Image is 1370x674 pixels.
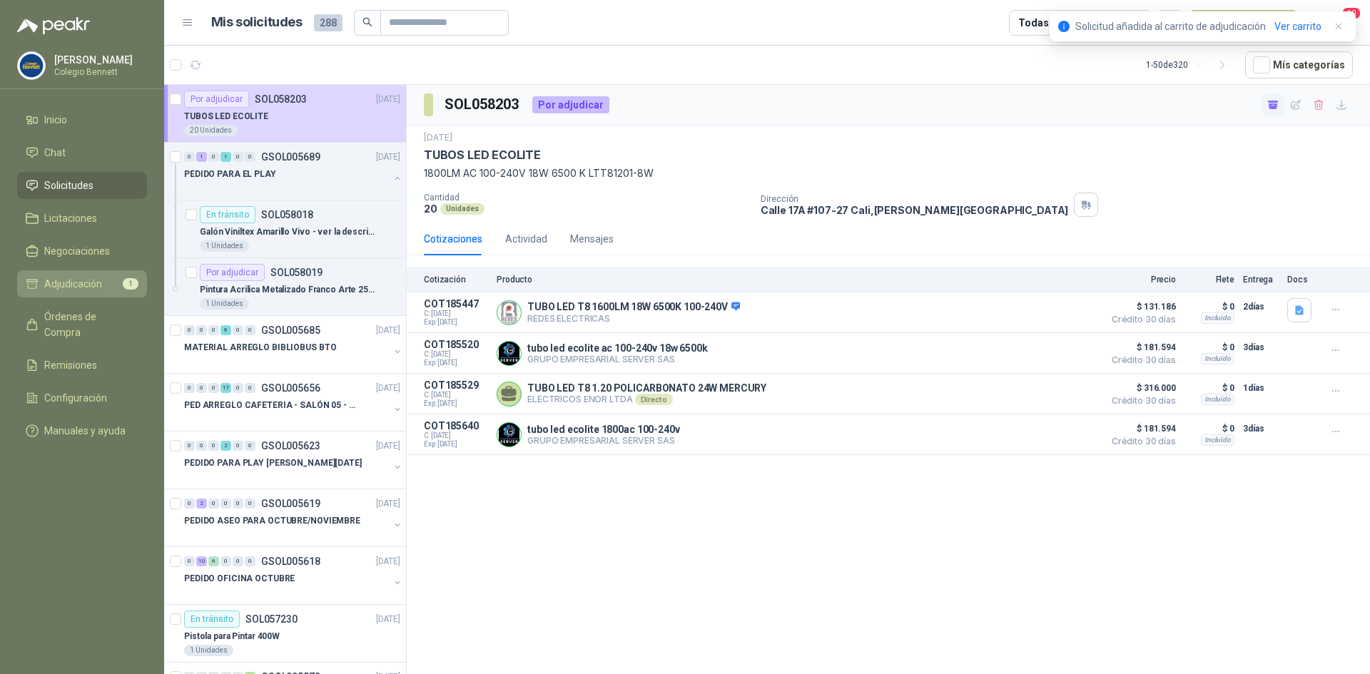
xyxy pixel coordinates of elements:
div: Todas [1018,15,1048,31]
div: 0 [233,499,243,509]
a: Por adjudicarSOL058019Pintura Acrilica Metalizado Franco Arte 250ml1 Unidades [164,258,406,316]
h3: SOL058203 [445,93,521,116]
p: [DATE] [424,131,452,145]
a: Negociaciones [17,238,147,265]
p: tubo led ecolite 1800ac 100-240v [527,424,680,435]
p: Colegio Bennett [54,68,143,76]
div: Incluido [1201,353,1234,364]
p: SOL058203 [255,94,307,104]
p: [PERSON_NAME] [54,55,143,65]
span: Solicitudes [44,178,93,193]
div: 0 [208,499,219,509]
div: 0 [208,152,219,162]
div: 2 [220,441,231,451]
div: 6 [220,325,231,335]
p: REDES ELECTRICAS [527,313,740,324]
p: Producto [497,275,1096,285]
div: 0 [196,383,207,393]
span: Negociaciones [44,243,110,259]
div: 0 [245,499,255,509]
span: Crédito 30 días [1105,315,1176,324]
div: Por adjudicar [532,96,609,113]
p: Calle 17A #107-27 Cali , [PERSON_NAME][GEOGRAPHIC_DATA] [761,204,1069,216]
p: SOL058019 [270,267,323,277]
p: 1 días [1243,379,1279,397]
p: Dirección [761,194,1069,204]
div: Mensajes [570,231,614,247]
p: PED ARREGLO CAFETERIA - SALÓN 05 - MATERIAL CARP. [184,399,362,412]
p: Pintura Acrilica Metalizado Franco Arte 250ml [200,283,377,297]
p: Precio [1105,275,1176,285]
p: [DATE] [376,613,400,626]
span: $ 181.594 [1105,420,1176,437]
p: $ 0 [1184,379,1234,397]
p: $ 0 [1184,420,1234,437]
a: Solicitudes [17,172,147,199]
div: 1 [196,152,207,162]
p: TUBO LED T8 1600LM 18W 6500K 100-240V [527,301,740,314]
span: Chat [44,145,66,160]
div: 0 [184,152,195,162]
span: Exp: [DATE] [424,399,488,408]
span: Exp: [DATE] [424,318,488,327]
p: [DATE] [376,555,400,568]
div: 0 [233,556,243,566]
span: 1 [123,278,138,290]
div: 2 [196,499,207,509]
span: info-circle [1058,21,1070,32]
div: 0 [220,499,231,509]
p: [DATE] [376,382,400,395]
p: $ 0 [1184,339,1234,356]
p: COT185640 [424,420,488,432]
a: Órdenes de Compra [17,303,147,346]
div: 0 [196,441,207,451]
span: Exp: [DATE] [424,359,488,367]
a: Licitaciones [17,205,147,232]
p: COT185529 [424,379,488,391]
p: GSOL005685 [261,325,320,335]
div: En tránsito [200,206,255,223]
a: Ver carrito [1274,19,1321,34]
p: GRUPO EMPRESARIAL SERVER SAS [527,354,708,364]
span: Licitaciones [44,210,97,226]
a: Inicio [17,106,147,133]
p: tubo led ecolite ac 100-240v 18w 6500k [527,342,708,354]
p: $ 0 [1184,298,1234,315]
span: Manuales y ayuda [44,423,126,439]
div: Incluido [1201,434,1234,446]
a: En tránsitoSOL058018Galón Viniltex Amarillo Vivo - ver la descripción1 Unidades [164,200,406,258]
button: Mís categorías [1245,51,1353,78]
p: GSOL005618 [261,556,320,566]
div: 10 [196,556,207,566]
a: 0 1 0 1 0 0 GSOL005689[DATE] PEDIDO PARA EL PLAY [184,148,403,194]
p: SOL057230 [245,614,298,624]
div: 0 [220,556,231,566]
div: Por adjudicar [184,91,249,108]
div: 0 [245,325,255,335]
span: $ 181.594 [1105,339,1176,356]
div: Unidades [440,203,484,215]
span: 10 [1341,6,1361,20]
div: 0 [208,383,219,393]
span: C: [DATE] [424,432,488,440]
span: Remisiones [44,357,97,373]
p: PEDIDO PARA EL PLAY [184,168,276,181]
p: TUBO LED T8 1.20 POLICARBONATO 24W MERCURY [527,382,766,394]
p: [DATE] [376,497,400,511]
div: 0 [245,556,255,566]
a: 0 0 0 2 0 0 GSOL005623[DATE] PEDIDO PARA PLAY [PERSON_NAME][DATE] [184,437,403,483]
p: Cantidad [424,193,749,203]
a: 0 0 0 6 0 0 GSOL005685[DATE] MATERIAL ARREGLO BIBLIOBUS BTO [184,322,403,367]
div: 1 [220,152,231,162]
div: 0 [233,441,243,451]
p: GSOL005656 [261,383,320,393]
div: 0 [184,441,195,451]
button: Nueva solicitud [1189,10,1298,36]
a: En tránsitoSOL057230[DATE] Pistola para Pintar 400W1 Unidades [164,605,406,663]
p: Docs [1287,275,1316,285]
p: TUBOS LED ECOLITE [184,110,268,123]
span: Crédito 30 días [1105,356,1176,364]
span: C: [DATE] [424,350,488,359]
div: Cotizaciones [424,231,482,247]
div: 0 [184,556,195,566]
